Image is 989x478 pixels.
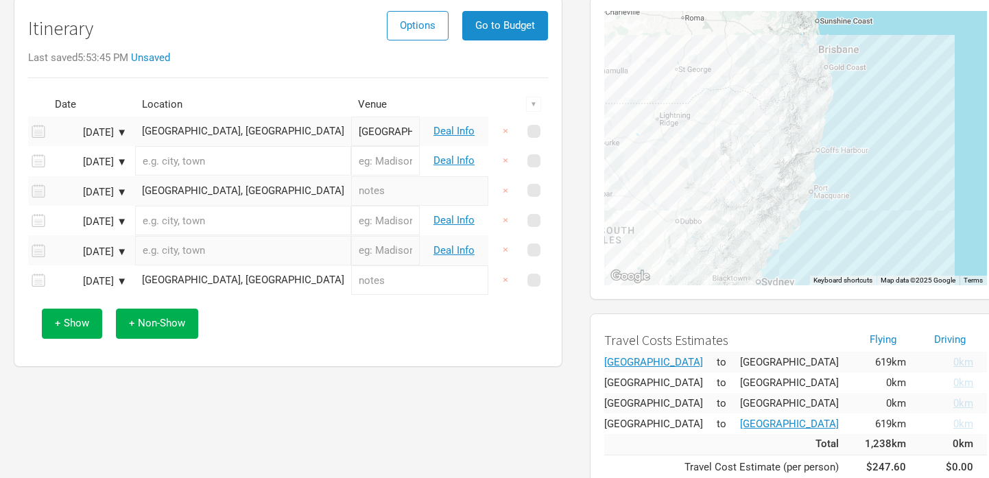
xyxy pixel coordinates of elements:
input: eg: Madison Square Garden [351,236,420,265]
td: Total [604,434,853,455]
td: [GEOGRAPHIC_DATA] [604,414,717,434]
span: 0km [953,397,973,409]
th: Location [135,93,351,117]
a: Deal Info [433,214,475,226]
a: Change Travel Calculation Type To Driving [920,398,973,409]
td: to [717,393,740,414]
button: + Show [42,309,102,338]
td: to [717,352,740,372]
a: Deal Info [433,154,475,167]
div: [DATE] ▼ [51,187,127,198]
td: [GEOGRAPHIC_DATA] [604,372,717,393]
div: King Street, Newcastle West, Australia [773,244,778,250]
th: Venue [351,93,420,117]
div: [DATE] ▼ [51,217,127,227]
td: [GEOGRAPHIC_DATA] [740,352,853,372]
button: × [490,235,521,265]
div: Brisbane, Australia [604,357,703,368]
button: × [490,146,521,176]
div: Newcastle West, Australia [142,275,344,285]
td: [GEOGRAPHIC_DATA] [740,372,853,393]
a: Flying [870,333,896,346]
input: King Street [351,117,420,146]
div: [DATE] ▼ [51,276,127,287]
input: eg: Madison Square Garden [351,146,420,176]
a: Deal Info [433,244,475,256]
td: [GEOGRAPHIC_DATA] [604,393,717,414]
span: 619km [875,418,906,430]
input: e.g. city, town [135,146,351,176]
input: eg: Madison Square Garden [351,206,420,235]
span: + Non-Show [129,317,185,329]
td: to [717,372,740,393]
h2: Travel Costs Estimates [604,333,839,348]
strong: $0.00 [946,461,973,473]
div: Last saved 5:53:45 PM [28,53,548,63]
span: 0km [953,377,973,389]
span: Go to Budget [475,19,535,32]
div: , Brisbane, Australia [812,47,818,52]
a: Change Travel Calculation Type To Driving [920,419,973,429]
a: Open this area in Google Maps (opens a new window) [608,267,653,285]
button: × [490,117,521,146]
a: Unsaved [131,51,170,64]
button: Keyboard shortcuts [813,276,872,285]
td: to [717,414,740,434]
span: 0km [886,397,906,409]
span: 0km [953,356,973,368]
td: 0km [920,434,987,455]
a: Terms [964,276,983,284]
span: 0km [886,377,906,389]
input: e.g. city, town [135,206,351,235]
div: [DATE] ▼ [51,247,127,257]
button: × [490,265,521,295]
input: e.g. city, town [135,236,351,265]
a: Driving [934,333,966,346]
span: Options [400,19,436,32]
div: Newcastle West, Australia [142,186,344,196]
button: Go to Budget [462,11,548,40]
a: Change Travel Calculation Type To Driving [920,378,973,388]
button: Options [387,11,449,40]
span: 0km [953,418,973,430]
input: notes [351,265,488,295]
a: Deal Info [433,125,475,137]
span: 619km [875,356,906,368]
span: Map data ©2025 Google [881,276,955,284]
div: Newcastle West, Australia [142,126,344,136]
button: × [490,206,521,235]
div: ▼ [526,97,541,112]
a: Change Travel Calculation Type To Driving [920,357,973,368]
td: 1,238km [853,434,920,455]
a: Go to Budget [462,19,548,32]
input: notes [351,176,488,206]
td: [GEOGRAPHIC_DATA] [740,393,853,414]
div: Brisbane, Australia [740,419,839,429]
h1: Itinerary [28,18,93,39]
div: [DATE] ▼ [51,157,127,167]
button: × [490,176,521,206]
span: + Show [55,317,89,329]
img: Google [608,267,653,285]
button: + Non-Show [116,309,198,338]
strong: $247.60 [866,461,906,473]
th: Date [48,93,130,117]
div: [DATE] ▼ [51,128,127,138]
